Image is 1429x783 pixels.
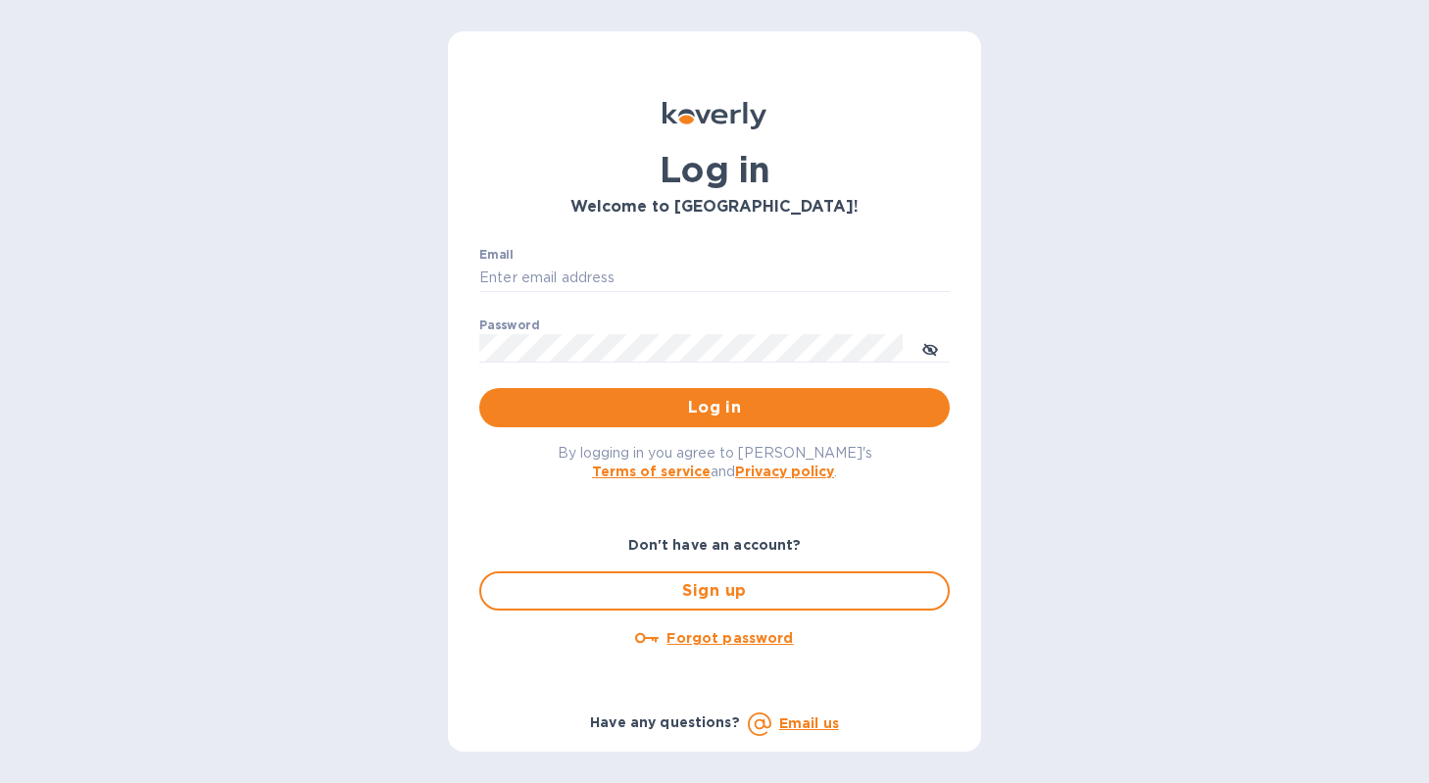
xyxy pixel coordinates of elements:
[479,249,514,261] label: Email
[495,396,934,419] span: Log in
[592,464,711,479] a: Terms of service
[558,445,872,479] span: By logging in you agree to [PERSON_NAME]'s and .
[479,388,950,427] button: Log in
[663,102,766,129] img: Koverly
[479,149,950,190] h1: Log in
[911,328,950,367] button: toggle password visibility
[497,579,932,603] span: Sign up
[735,464,834,479] a: Privacy policy
[479,319,539,331] label: Password
[590,714,740,730] b: Have any questions?
[628,537,802,553] b: Don't have an account?
[666,630,793,646] u: Forgot password
[779,715,839,731] a: Email us
[479,198,950,217] h3: Welcome to [GEOGRAPHIC_DATA]!
[479,571,950,611] button: Sign up
[479,264,950,293] input: Enter email address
